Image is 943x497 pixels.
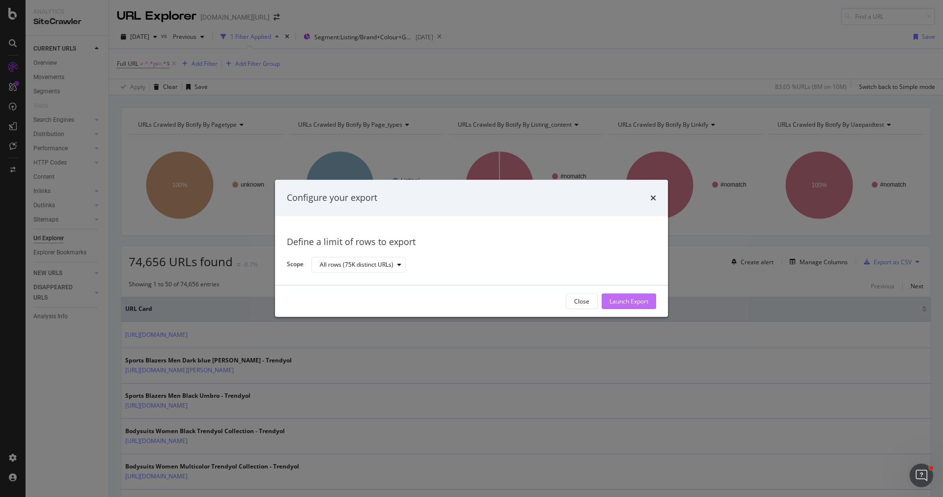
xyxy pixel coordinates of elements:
div: Define a limit of rows to export [287,236,656,248]
div: All rows (75K distinct URLs) [320,262,393,268]
div: modal [275,180,668,317]
button: Launch Export [602,294,656,309]
div: Configure your export [287,192,377,204]
div: times [650,192,656,204]
label: Scope [287,260,304,271]
button: Close [566,294,598,309]
iframe: Intercom live chat [910,464,933,487]
div: Close [574,297,589,305]
button: All rows (75K distinct URLs) [311,257,406,273]
div: Launch Export [610,297,648,305]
